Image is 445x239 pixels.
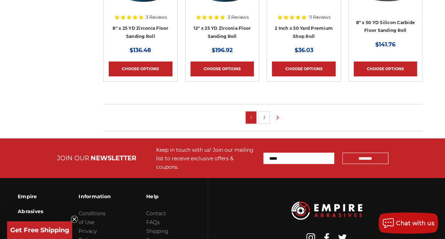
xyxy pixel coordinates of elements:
a: Contact [146,210,166,216]
span: 3 Reviews [146,15,167,20]
a: FAQs [146,219,160,225]
h3: Information [79,189,111,204]
span: JOIN OUR [57,154,89,162]
a: Choose Options [109,61,172,76]
a: Choose Options [190,61,254,76]
span: 11 Reviews [309,15,330,20]
button: Chat with us [378,212,438,234]
img: Empire Abrasives Logo Image [291,201,362,219]
div: Get Free ShippingClose teaser [7,221,72,239]
span: $136.48 [130,47,151,54]
span: $141.76 [375,41,395,48]
span: Chat with us [396,220,434,227]
span: $36.03 [294,47,313,54]
a: 8" x 50 YD Silicon Carbide Floor Sanding Roll [356,20,415,33]
a: 1 [247,113,255,121]
h3: Help [146,189,169,204]
span: NEWSLETTER [91,154,136,162]
a: Choose Options [354,61,417,76]
span: 3 Reviews [227,15,249,20]
a: 12" x 25 YD Zirconia Floor Sanding Roll [194,26,251,39]
button: Close teaser [71,216,78,223]
div: Keep in touch with us! Join our mailing list to receive exclusive offers & coupons. [156,145,256,171]
a: Choose Options [272,61,336,76]
a: 2 [261,113,268,121]
span: $196.92 [212,47,233,54]
a: 2 Inch x 50 Yard Premium Shop Roll [275,26,333,39]
a: 8" x 25 YD Zirconia Floor Sanding Roll [113,26,168,39]
a: Conditions of Use [79,210,105,225]
span: Get Free Shipping [10,226,69,234]
h3: Empire Abrasives [18,189,43,218]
